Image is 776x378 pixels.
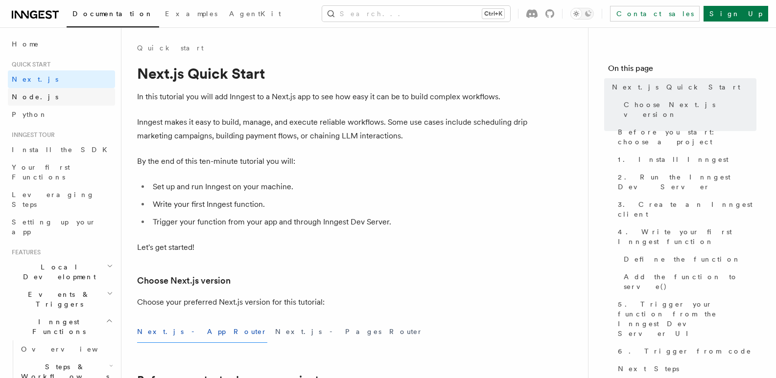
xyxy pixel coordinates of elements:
a: 2. Run the Inngest Dev Server [614,168,756,196]
a: Define the function [620,250,756,268]
a: Documentation [67,3,159,27]
span: Next.js Quick Start [612,82,740,92]
a: Overview [17,340,115,358]
span: Next Steps [618,364,679,374]
a: Quick start [137,43,204,53]
a: Next.js [8,70,115,88]
button: Next.js - App Router [137,321,267,343]
a: 4. Write your first Inngest function [614,223,756,250]
span: 4. Write your first Inngest function [618,227,756,246]
a: Your first Functions [8,158,115,186]
span: 5. Trigger your function from the Inngest Dev Server UI [618,299,756,338]
span: Your first Functions [12,163,70,181]
span: 3. Create an Inngest client [618,200,756,219]
kbd: Ctrl+K [482,9,504,19]
button: Events & Triggers [8,286,115,313]
button: Toggle dark mode [570,8,594,20]
span: Next.js [12,75,58,83]
a: Choose Next.js version [137,274,231,288]
a: 5. Trigger your function from the Inngest Dev Server UI [614,295,756,342]
span: Examples [165,10,217,18]
p: Inngest makes it easy to build, manage, and execute reliable workflows. Some use cases include sc... [137,115,529,143]
span: Documentation [72,10,153,18]
span: AgentKit [229,10,281,18]
a: Node.js [8,88,115,106]
span: Inngest tour [8,131,55,139]
a: Leveraging Steps [8,186,115,213]
span: Features [8,248,41,256]
a: Before you start: choose a project [614,123,756,151]
span: Choose Next.js version [624,100,756,119]
h4: On this page [608,63,756,78]
span: 1. Install Inngest [618,155,729,164]
p: Let's get started! [137,241,529,254]
button: Inngest Functions [8,313,115,340]
li: Write your first Inngest function. [150,198,529,211]
span: 6. Trigger from code [618,346,752,356]
span: Install the SDK [12,146,113,154]
span: 2. Run the Inngest Dev Server [618,172,756,192]
span: Define the function [624,254,741,264]
h1: Next.js Quick Start [137,65,529,82]
span: Add the function to serve() [624,272,756,291]
p: By the end of this ten-minute tutorial you will: [137,155,529,168]
span: Node.js [12,93,58,101]
a: 6. Trigger from code [614,342,756,360]
a: Sign Up [704,6,768,22]
button: Next.js - Pages Router [275,321,423,343]
p: Choose your preferred Next.js version for this tutorial: [137,295,529,309]
span: Home [12,39,39,49]
span: Events & Triggers [8,289,107,309]
span: Quick start [8,61,50,68]
a: Home [8,35,115,53]
a: Contact sales [610,6,700,22]
li: Set up and run Inngest on your machine. [150,180,529,194]
button: Local Development [8,258,115,286]
button: Search...Ctrl+K [322,6,510,22]
a: Python [8,106,115,123]
span: Setting up your app [12,218,96,236]
span: Overview [21,345,122,353]
a: Next.js Quick Start [608,78,756,96]
li: Trigger your function from your app and through Inngest Dev Server. [150,215,529,229]
span: Local Development [8,262,107,282]
a: Setting up your app [8,213,115,241]
span: Before you start: choose a project [618,127,756,147]
a: 1. Install Inngest [614,151,756,168]
p: In this tutorial you will add Inngest to a Next.js app to see how easy it can be to build complex... [137,90,529,104]
a: Choose Next.js version [620,96,756,123]
a: 3. Create an Inngest client [614,196,756,223]
a: Examples [159,3,223,26]
span: Python [12,111,47,118]
span: Leveraging Steps [12,191,94,208]
a: AgentKit [223,3,287,26]
a: Add the function to serve() [620,268,756,295]
a: Install the SDK [8,141,115,158]
span: Inngest Functions [8,317,106,336]
a: Next Steps [614,360,756,378]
